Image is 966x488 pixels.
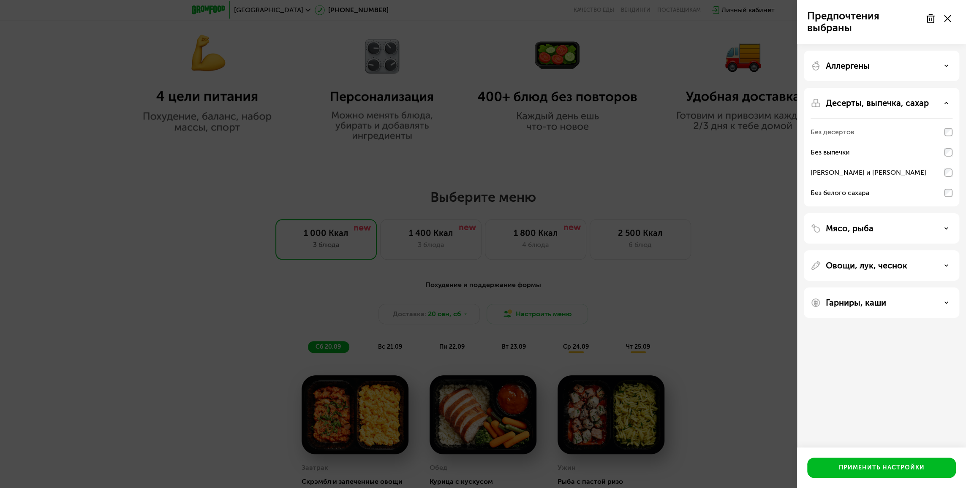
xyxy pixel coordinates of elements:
[807,10,920,34] p: Предпочтения выбраны
[811,147,850,157] div: Без выпечки
[839,464,925,472] div: Применить настройки
[826,298,886,308] p: Гарниры, каши
[811,127,854,137] div: Без десертов
[826,223,873,233] p: Мясо, рыба
[811,188,869,198] div: Без белого сахара
[826,260,907,271] p: Овощи, лук, чеснок
[826,61,870,71] p: Аллергены
[826,98,929,108] p: Десерты, выпечка, сахар
[807,458,956,478] button: Применить настройки
[811,168,926,178] div: [PERSON_NAME] и [PERSON_NAME]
